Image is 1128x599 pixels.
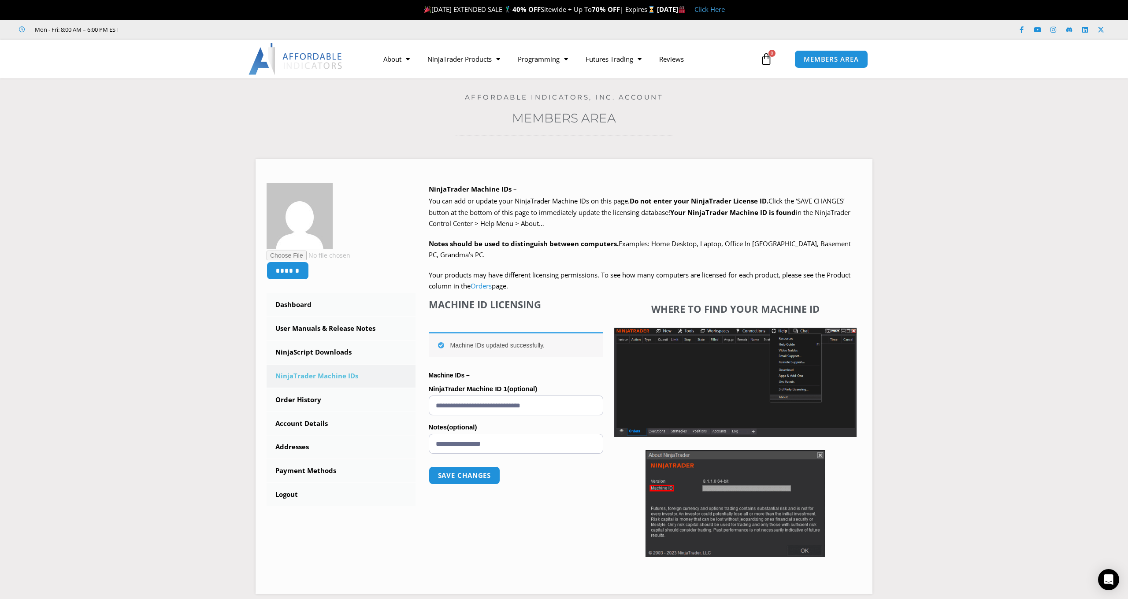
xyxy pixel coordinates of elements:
img: LogoAI | Affordable Indicators – NinjaTrader [249,43,343,75]
a: NinjaScript Downloads [267,341,416,364]
img: 🏭 [679,6,685,13]
b: NinjaTrader Machine IDs – [429,185,517,193]
span: You can add or update your NinjaTrader Machine IDs on this page. [429,196,630,205]
span: MEMBERS AREA [804,56,859,63]
span: Mon - Fri: 8:00 AM – 6:00 PM EST [33,24,119,35]
strong: Notes should be used to distinguish between computers. [429,239,619,248]
a: 0 [747,46,786,72]
span: (optional) [447,423,477,431]
a: Members Area [512,111,616,126]
span: (optional) [507,385,537,392]
a: Click Here [694,5,725,14]
a: NinjaTrader Products [419,49,509,69]
h4: Machine ID Licensing [429,299,603,310]
strong: 40% OFF [512,5,541,14]
span: 0 [768,50,775,57]
a: Reviews [650,49,693,69]
a: Orders [471,281,492,290]
b: Do not enter your NinjaTrader License ID. [630,196,768,205]
a: Order History [267,388,416,411]
a: Dashboard [267,293,416,316]
strong: 70% OFF [592,5,620,14]
nav: Menu [375,49,758,69]
img: 6cf48d6731805456bc9a3963a50e3b0f30c8a7b793021f84b2f5e620bbbf8e9a [267,183,333,249]
nav: Account pages [267,293,416,506]
strong: Your NinjaTrader Machine ID is found [670,208,796,217]
img: Screenshot 2025-01-17 114931 | Affordable Indicators – NinjaTrader [646,450,825,557]
a: MEMBERS AREA [794,50,868,68]
div: Open Intercom Messenger [1098,569,1119,590]
a: Programming [509,49,577,69]
button: Save changes [429,466,501,484]
span: Click the ‘SAVE CHANGES’ button at the bottom of this page to immediately update the licensing da... [429,196,850,228]
a: About [375,49,419,69]
a: Logout [267,483,416,506]
div: Machine IDs updated successfully. [429,332,603,357]
label: NinjaTrader Machine ID 1 [429,382,603,396]
img: ⌛ [648,6,655,13]
iframe: Customer reviews powered by Trustpilot [131,25,263,34]
span: [DATE] EXTENDED SALE 🏌️‍♂️ Sitewide + Up To | Expires [422,5,657,14]
a: Addresses [267,436,416,458]
span: Your products may have different licensing permissions. To see how many computers are licensed fo... [429,270,850,291]
img: 🎉 [424,6,431,13]
h4: Where to find your Machine ID [614,303,857,314]
strong: [DATE] [657,5,686,14]
a: Affordable Indicators, Inc. Account [465,93,664,101]
span: Examples: Home Desktop, Laptop, Office In [GEOGRAPHIC_DATA], Basement PC, Grandma’s PC. [429,239,851,259]
a: User Manuals & Release Notes [267,317,416,340]
strong: Machine IDs – [429,372,470,379]
a: Account Details [267,412,416,435]
a: Payment Methods [267,459,416,482]
label: Notes [429,421,603,434]
img: Screenshot 2025-01-17 1155544 | Affordable Indicators – NinjaTrader [614,328,857,437]
a: Futures Trading [577,49,650,69]
a: NinjaTrader Machine IDs [267,365,416,388]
